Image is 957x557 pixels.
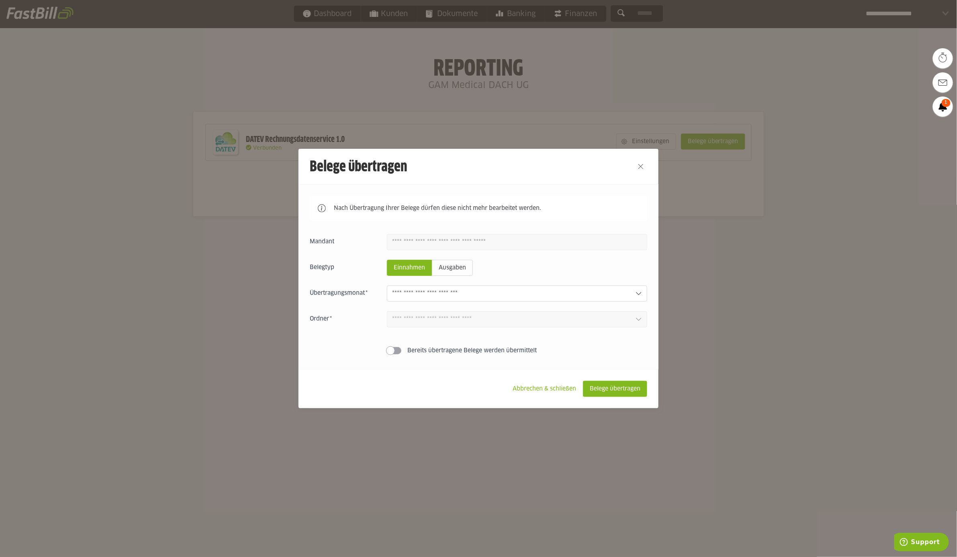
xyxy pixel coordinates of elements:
sl-button: Abbrechen & schließen [506,381,583,397]
sl-radio-button: Einnahmen [387,260,432,276]
sl-radio-button: Ausgaben [432,260,473,276]
iframe: Opens a widget where you can find more information [894,533,949,553]
a: 1 [933,97,953,117]
sl-switch: Bereits übertragene Belege werden übermittelt [310,347,647,355]
span: 1 [942,99,951,107]
sl-button: Belege übertragen [583,381,647,397]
